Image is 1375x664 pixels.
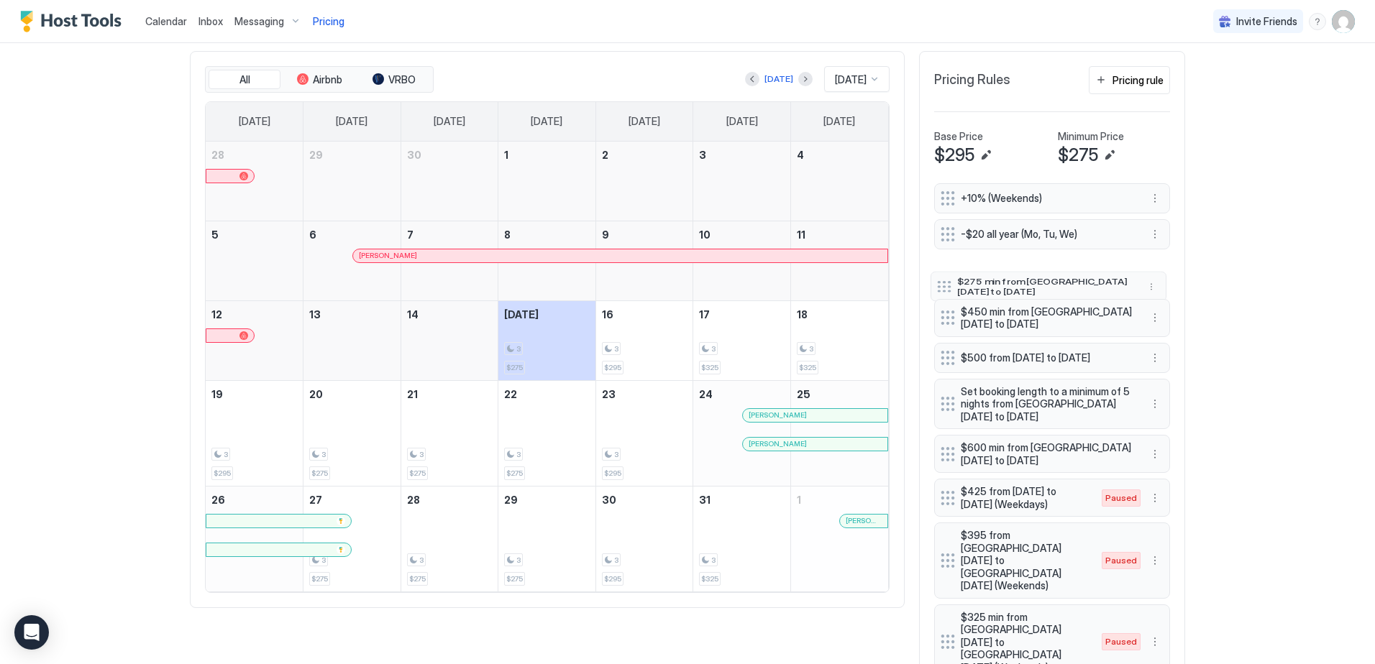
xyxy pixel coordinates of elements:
td: October 16, 2025 [595,300,693,380]
td: October 18, 2025 [790,300,888,380]
span: $500 from [DATE] to [DATE] [961,351,1132,364]
span: Minimum Price [1058,130,1124,143]
span: $295 [934,144,974,166]
a: October 22, 2025 [498,381,595,407]
span: 26 [211,494,225,506]
div: menu [1309,13,1326,30]
span: 5 [211,229,219,241]
button: More options [1146,489,1164,507]
td: September 28, 2025 [206,142,303,221]
div: $600 min from [GEOGRAPHIC_DATA][DATE] to [DATE] menu [934,435,1170,473]
span: 1 [797,494,801,506]
span: 7 [407,229,414,241]
span: [DATE] [726,115,758,128]
td: October 5, 2025 [206,221,303,300]
span: $275 [506,363,523,372]
span: $425 from [DATE] to [DATE] (Weekdays) [961,485,1087,510]
td: October 9, 2025 [595,221,693,300]
td: October 10, 2025 [693,221,791,300]
div: -$20 all year (Mo, Tu, We) menu [934,219,1170,249]
span: $275 [311,574,328,584]
div: [PERSON_NAME] [359,251,882,260]
span: $295 [214,469,231,478]
a: October 17, 2025 [693,301,790,328]
a: September 30, 2025 [401,142,498,168]
td: October 7, 2025 [401,221,498,300]
a: October 31, 2025 [693,487,790,513]
td: October 31, 2025 [693,486,791,591]
a: October 12, 2025 [206,301,303,328]
a: September 29, 2025 [303,142,401,168]
span: 3 [809,344,813,354]
span: Inbox [198,15,223,27]
div: menu [1146,190,1164,207]
span: 3 [419,450,424,459]
div: User profile [1332,10,1355,33]
a: Monday [321,102,382,141]
span: Pricing Rules [934,72,1010,88]
span: $325 [701,363,718,372]
button: Pricing rule [1089,66,1170,94]
a: Tuesday [419,102,480,141]
span: $275 [409,469,426,478]
span: 30 [602,494,616,506]
span: [PERSON_NAME] [749,439,807,448]
span: 3 [699,149,706,161]
span: [PERSON_NAME] [749,410,807,420]
a: October 6, 2025 [303,221,401,248]
td: October 2, 2025 [595,142,693,221]
td: October 29, 2025 [498,486,596,591]
a: Thursday [614,102,675,141]
a: October 13, 2025 [303,301,401,328]
a: October 5, 2025 [206,221,303,248]
a: October 3, 2025 [693,142,790,168]
div: Open Intercom Messenger [14,615,49,650]
span: 3 [419,555,424,565]
span: $395 from [GEOGRAPHIC_DATA][DATE] to [GEOGRAPHIC_DATA][DATE] (Weekends) [961,529,1087,592]
span: $600 min from [GEOGRAPHIC_DATA][DATE] to [DATE] [961,441,1132,466]
a: November 1, 2025 [791,487,888,513]
td: October 21, 2025 [401,380,498,486]
div: [PERSON_NAME] [749,410,882,420]
span: Airbnb [313,73,342,86]
a: October 23, 2025 [596,381,693,407]
span: $325 [701,574,718,584]
button: More options [1146,349,1164,366]
span: $295 [604,363,621,372]
span: 6 [309,229,316,241]
a: October 21, 2025 [401,381,498,407]
span: $275 [311,469,328,478]
div: menu [1146,552,1164,569]
span: 3 [516,450,521,459]
a: Inbox [198,14,223,29]
td: October 22, 2025 [498,380,596,486]
div: $275 min from [GEOGRAPHIC_DATA][DATE] to [DATE] menu [931,271,1166,301]
span: $295 [604,574,621,584]
td: November 1, 2025 [790,486,888,591]
span: 3 [321,555,326,565]
a: October 28, 2025 [401,487,498,513]
td: September 29, 2025 [303,142,401,221]
div: $450 min from [GEOGRAPHIC_DATA][DATE] to [DATE] menu [934,299,1170,337]
span: [DATE] [531,115,562,128]
span: 29 [504,494,518,506]
span: 18 [797,308,808,321]
a: October 15, 2025 [498,301,595,328]
a: October 30, 2025 [596,487,693,513]
a: October 26, 2025 [206,487,303,513]
span: $275 [409,574,426,584]
a: September 28, 2025 [206,142,303,168]
button: Edit [1101,147,1118,164]
span: $275 [506,469,523,478]
div: menu [1146,309,1164,326]
td: October 20, 2025 [303,380,401,486]
a: October 2, 2025 [596,142,693,168]
a: October 10, 2025 [693,221,790,248]
span: 12 [211,308,222,321]
span: $450 min from [GEOGRAPHIC_DATA][DATE] to [DATE] [961,305,1132,331]
td: October 19, 2025 [206,380,303,486]
span: 4 [797,149,804,161]
button: More options [1146,309,1164,326]
span: [PERSON_NAME] [359,251,417,260]
button: Edit [977,147,995,164]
